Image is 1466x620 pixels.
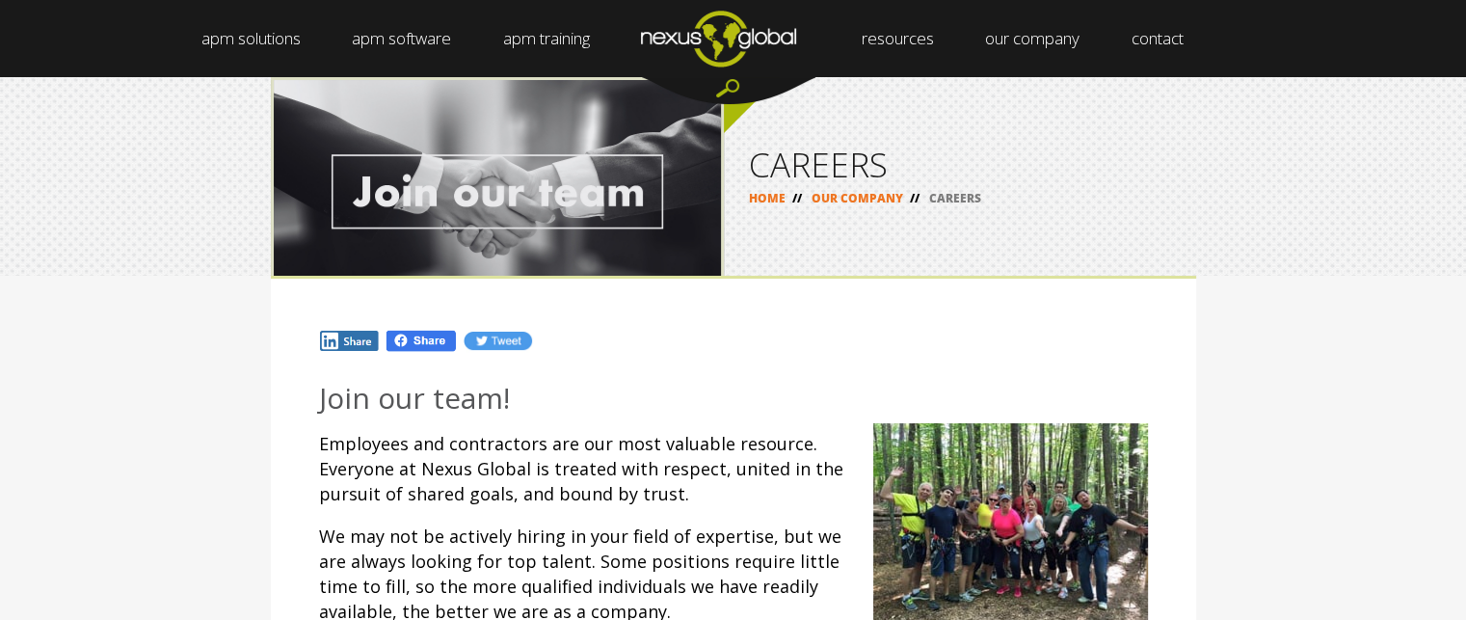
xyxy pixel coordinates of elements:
span: Join our team! [319,378,510,418]
img: In.jpg [319,330,381,352]
span: // [903,190,926,206]
img: Tw.jpg [463,330,532,352]
span: // [786,190,809,206]
h1: CAREERS [749,148,1171,181]
a: OUR COMPANY [812,190,903,206]
p: Employees and contractors are our most valuable resource. Everyone at Nexus Global is treated wit... [319,431,1148,506]
img: Fb.png [385,329,458,353]
a: HOME [749,190,786,206]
